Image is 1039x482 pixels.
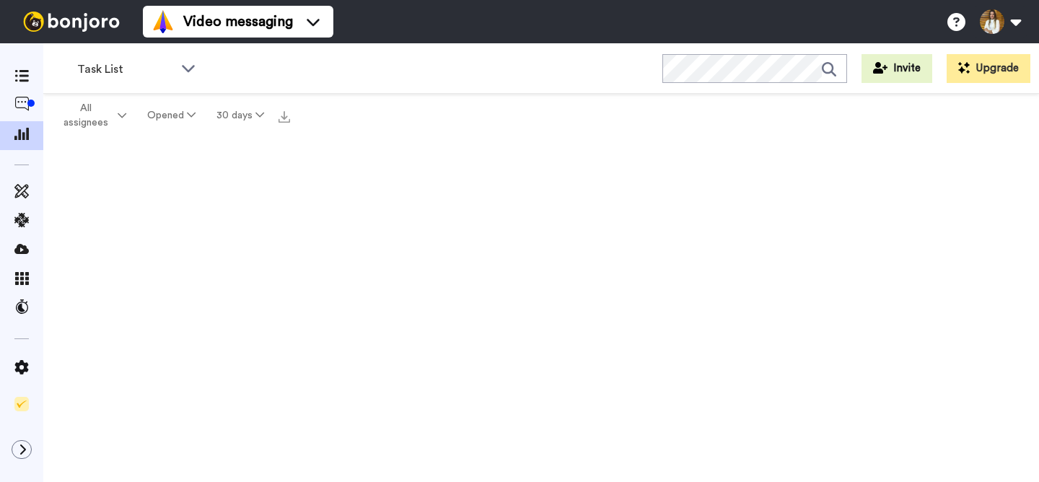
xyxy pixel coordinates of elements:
button: Invite [862,54,932,83]
button: Export all results that match these filters now. [274,105,294,126]
button: Opened [137,102,206,128]
img: bj-logo-header-white.svg [17,12,126,32]
img: Checklist.svg [14,397,29,411]
span: Task List [77,61,174,78]
span: All assignees [56,101,115,130]
button: All assignees [46,95,137,136]
img: vm-color.svg [152,10,175,33]
span: Video messaging [183,12,293,32]
img: export.svg [279,111,290,123]
button: Upgrade [947,54,1030,83]
button: 30 days [206,102,274,128]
